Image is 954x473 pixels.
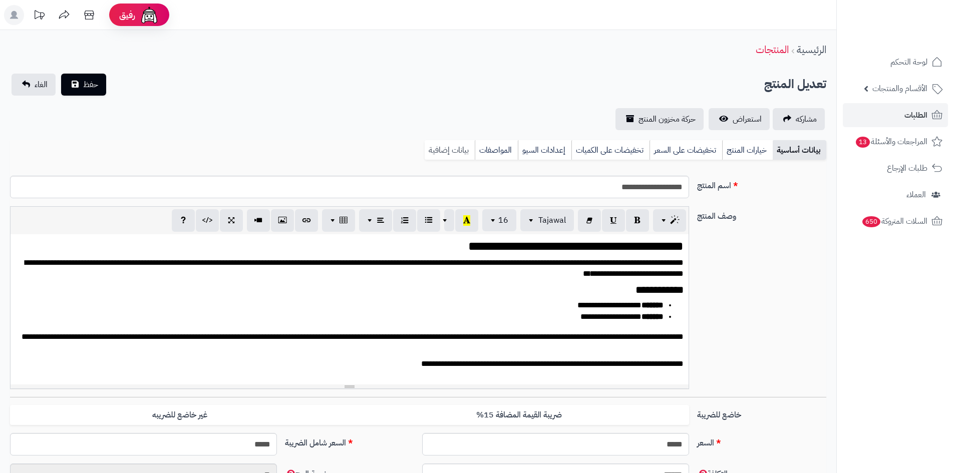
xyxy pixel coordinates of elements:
[855,135,927,149] span: المراجعات والأسئلة
[518,140,571,160] a: إعدادات السيو
[773,140,826,160] a: بيانات أساسية
[639,113,696,125] span: حركة مخزون المنتج
[796,113,817,125] span: مشاركه
[843,103,948,127] a: الطلبات
[498,214,508,226] span: 16
[693,206,830,222] label: وصف المنتج
[693,176,830,192] label: اسم المنتج
[890,55,927,69] span: لوحة التحكم
[856,137,870,148] span: 13
[350,405,689,425] label: ضريبة القيمة المضافة 15%
[773,108,825,130] a: مشاركه
[872,82,927,96] span: الأقسام والمنتجات
[904,108,927,122] span: الطلبات
[843,50,948,74] a: لوحة التحكم
[843,209,948,233] a: السلات المتروكة650
[83,79,98,91] span: حفظ
[475,140,518,160] a: المواصفات
[861,214,927,228] span: السلات المتروكة
[797,42,826,57] a: الرئيسية
[693,433,830,449] label: السعر
[709,108,770,130] a: استعراض
[139,5,159,25] img: ai-face.png
[61,74,106,96] button: حفظ
[27,5,52,28] a: تحديثات المنصة
[843,183,948,207] a: العملاء
[35,79,48,91] span: الغاء
[482,209,516,231] button: 16
[906,188,926,202] span: العملاء
[538,214,566,226] span: Tajawal
[733,113,762,125] span: استعراض
[650,140,722,160] a: تخفيضات على السعر
[764,74,826,95] h2: تعديل المنتج
[843,156,948,180] a: طلبات الإرجاع
[722,140,773,160] a: خيارات المنتج
[10,405,350,425] label: غير خاضع للضريبه
[862,216,880,227] span: 650
[615,108,704,130] a: حركة مخزون المنتج
[425,140,475,160] a: بيانات إضافية
[571,140,650,160] a: تخفيضات على الكميات
[843,130,948,154] a: المراجعات والأسئلة13
[12,74,56,96] a: الغاء
[281,433,418,449] label: السعر شامل الضريبة
[886,28,944,49] img: logo-2.png
[693,405,830,421] label: خاضع للضريبة
[887,161,927,175] span: طلبات الإرجاع
[756,42,789,57] a: المنتجات
[520,209,574,231] button: Tajawal
[119,9,135,21] span: رفيق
